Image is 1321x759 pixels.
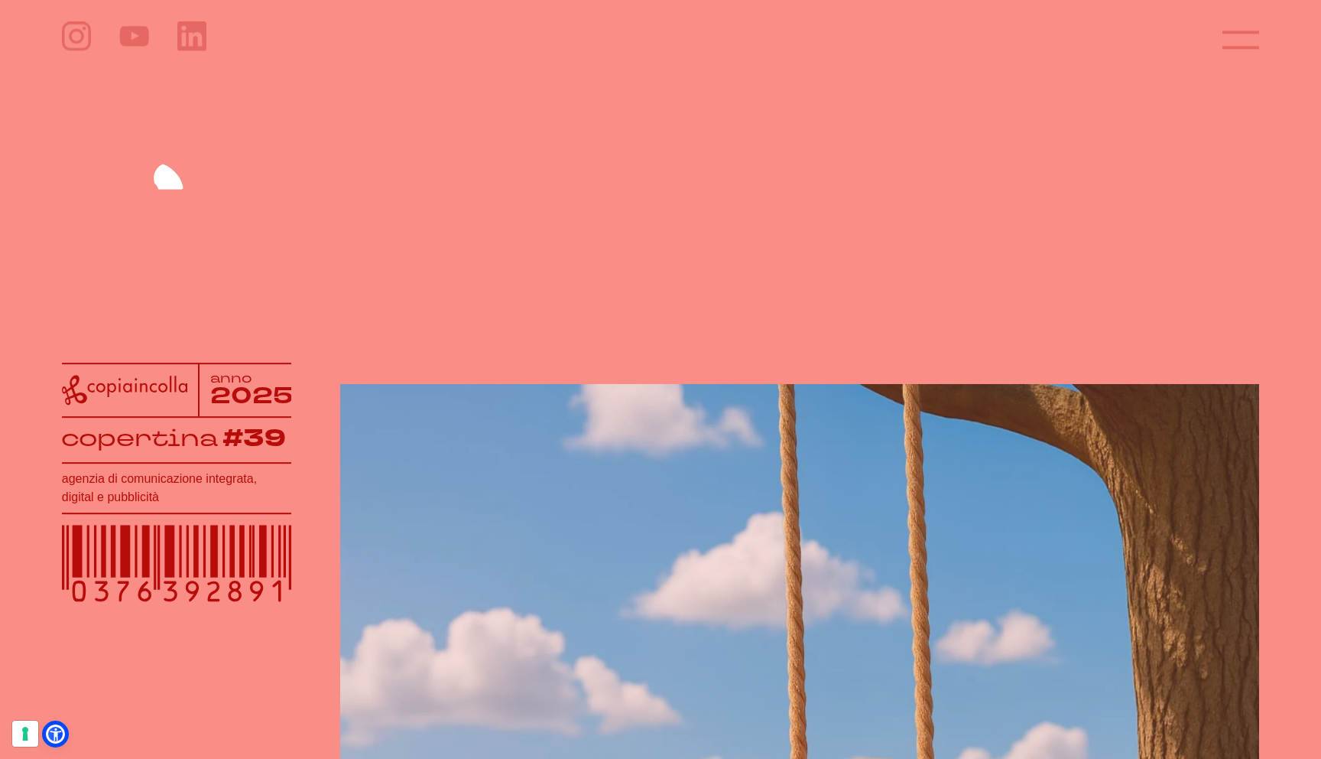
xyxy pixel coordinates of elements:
[210,380,293,412] tspan: 2025
[210,370,252,386] tspan: anno
[46,725,65,744] a: Open Accessibility Menu
[226,422,291,457] tspan: #39
[12,721,38,747] button: Le tue preferenze relative al consenso per le tecnologie di tracciamento
[60,422,222,454] tspan: copertina
[62,471,292,507] h1: agenzia di comunicazione integrata, digital e pubblicità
